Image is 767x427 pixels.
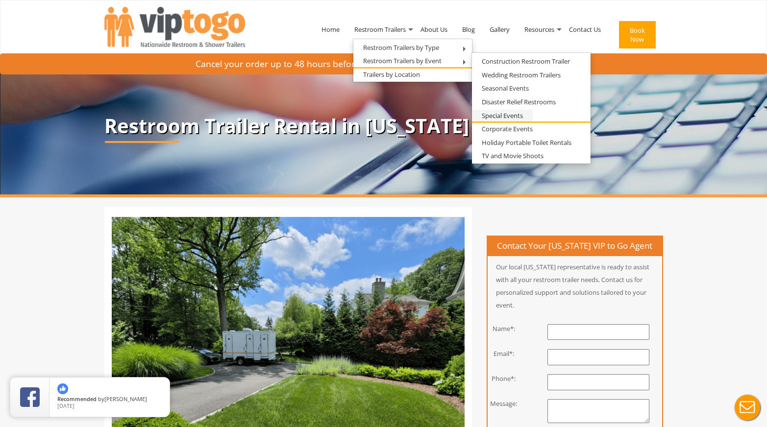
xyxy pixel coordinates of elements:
[472,137,581,149] a: Holiday Portable Toilet Rentals
[104,115,663,137] p: Restroom Trailer Rental in [US_STATE]
[480,374,528,383] div: Phone*:
[472,82,539,95] a: Seasonal Events
[455,4,482,55] a: Blog
[20,387,40,407] img: Review Rating
[353,42,449,54] a: Restroom Trailers by Type
[608,4,663,70] a: Book Now
[482,4,517,55] a: Gallery
[480,324,528,333] div: Name*:
[728,388,767,427] button: Live Chat
[488,261,662,311] p: Our local [US_STATE] representative is ready to assist with all your restroom trailer needs. Cont...
[347,4,413,55] a: Restroom Trailers
[413,4,455,55] a: About Us
[472,55,580,68] a: Construction Restroom Trailer
[57,396,162,403] span: by
[353,55,451,67] a: Restroom Trailers by Event
[57,402,74,409] span: [DATE]
[488,237,662,256] h4: Contact Your [US_STATE] VIP to Go Agent
[314,4,347,55] a: Home
[472,110,533,122] a: Special Events
[104,7,245,47] img: VIPTOGO
[57,383,68,394] img: thumbs up icon
[57,395,97,403] span: Recommended
[619,21,656,48] button: Book Now
[517,4,562,55] a: Resources
[472,96,566,108] a: Disaster Relief Restrooms
[472,123,543,135] a: Corporate Events
[480,399,528,408] div: Message:
[472,150,553,162] a: TV and Movie Shoots
[472,69,570,81] a: Wedding Restroom Trailers
[104,395,147,403] span: [PERSON_NAME]
[480,349,528,358] div: Email*:
[353,69,430,81] a: Trailers by Location
[562,4,608,55] a: Contact Us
